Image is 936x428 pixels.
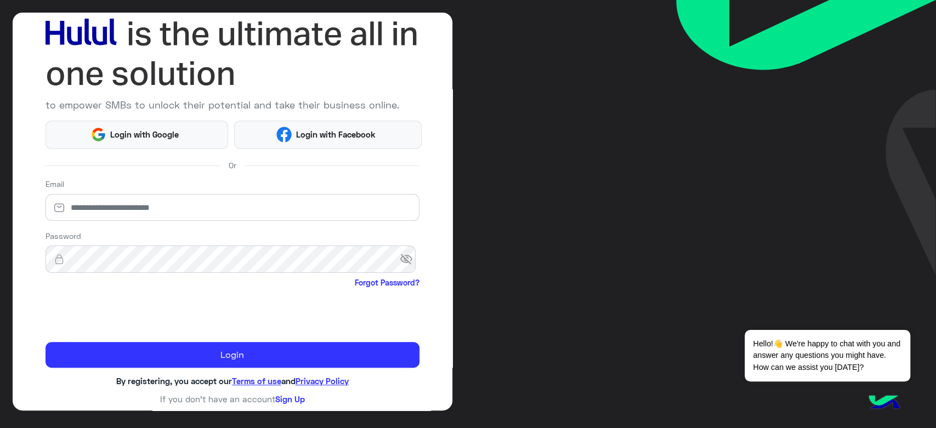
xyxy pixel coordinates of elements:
h6: If you don’t have an account [46,394,419,404]
a: Sign Up [275,394,305,404]
span: By registering, you accept our [116,376,232,386]
a: Privacy Policy [296,376,349,386]
span: Or [229,159,236,171]
button: Login with Facebook [234,121,421,149]
button: Login with Google [46,121,229,149]
label: Email [46,178,64,190]
span: Login with Google [106,128,183,141]
iframe: reCAPTCHA [46,291,212,334]
img: Facebook [276,127,292,142]
span: and [281,376,296,386]
img: email [46,202,73,213]
a: Forgot Password? [355,277,419,288]
a: Terms of use [232,376,281,386]
p: to empower SMBs to unlock their potential and take their business online. [46,98,419,112]
button: Login [46,342,419,368]
img: hulul-logo.png [865,384,903,423]
span: Login with Facebook [292,128,379,141]
label: Password [46,230,81,242]
img: hululLoginTitle_EN.svg [46,14,419,94]
span: visibility_off [400,249,419,269]
img: lock [46,254,73,265]
span: Hello!👋 We're happy to chat with you and answer any questions you might have. How can we assist y... [745,330,910,381]
img: Google [90,127,106,142]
